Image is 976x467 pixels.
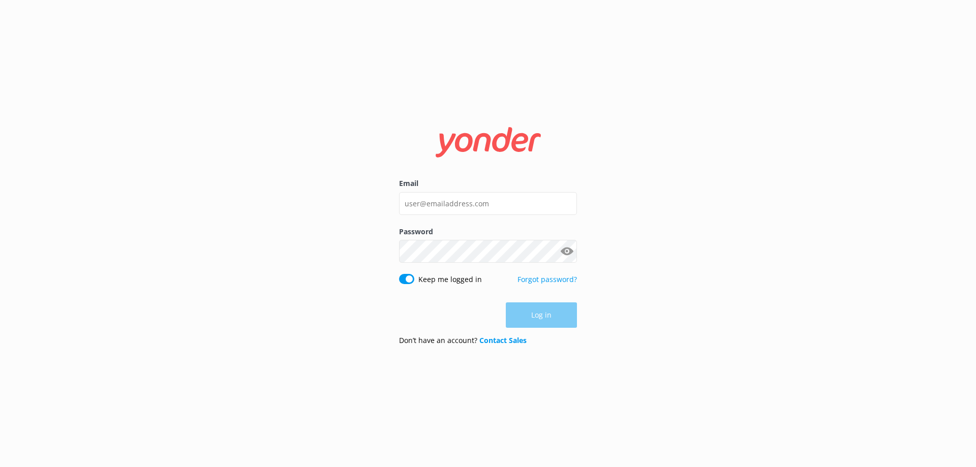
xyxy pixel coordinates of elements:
[517,274,577,284] a: Forgot password?
[479,335,527,345] a: Contact Sales
[418,274,482,285] label: Keep me logged in
[399,335,527,346] p: Don’t have an account?
[399,226,577,237] label: Password
[557,241,577,262] button: Show password
[399,178,577,189] label: Email
[399,192,577,215] input: user@emailaddress.com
